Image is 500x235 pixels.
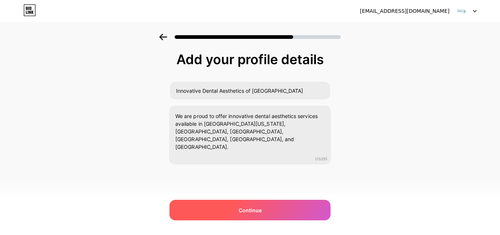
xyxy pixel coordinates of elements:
span: Continue [239,206,262,214]
div: [EMAIL_ADDRESS][DOMAIN_NAME] [360,7,449,15]
div: Add your profile details [173,52,327,67]
input: Your name [170,82,330,99]
img: Max Gatta [455,4,469,18]
span: 171/255 [315,157,328,162]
